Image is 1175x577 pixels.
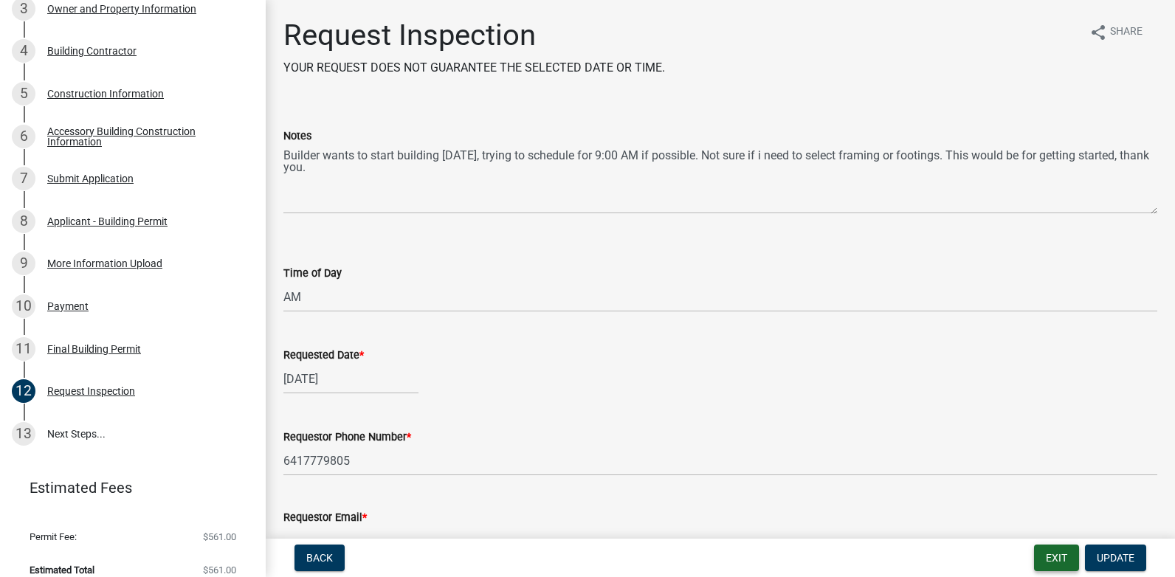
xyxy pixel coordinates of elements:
span: Back [306,552,333,564]
input: mm/dd/yyyy [283,364,418,394]
div: 9 [12,252,35,275]
button: Exit [1034,545,1079,571]
div: More Information Upload [47,258,162,269]
div: Applicant - Building Permit [47,216,168,227]
span: Estimated Total [30,565,94,575]
div: 5 [12,82,35,106]
button: shareShare [1078,18,1154,46]
span: Permit Fee: [30,532,77,542]
a: Estimated Fees [12,473,242,502]
label: Requestor Phone Number [283,432,411,443]
label: Time of Day [283,269,342,279]
div: Request Inspection [47,386,135,396]
div: Submit Application [47,173,134,184]
span: Share [1110,24,1143,41]
div: 12 [12,379,35,403]
label: Requested Date [283,350,364,361]
span: Update [1097,552,1134,564]
div: 6 [12,125,35,148]
div: Owner and Property Information [47,4,196,14]
label: Notes [283,131,311,142]
button: Update [1085,545,1146,571]
div: 8 [12,210,35,233]
div: 13 [12,422,35,446]
div: Accessory Building Construction Information [47,126,242,147]
h1: Request Inspection [283,18,665,53]
div: Building Contractor [47,46,137,56]
div: Payment [47,301,89,311]
div: 7 [12,167,35,190]
div: 11 [12,337,35,361]
button: Back [294,545,345,571]
label: Requestor Email [283,513,367,523]
span: $561.00 [203,565,236,575]
div: Construction Information [47,89,164,99]
span: $561.00 [203,532,236,542]
div: 10 [12,294,35,318]
p: YOUR REQUEST DOES NOT GUARANTEE THE SELECTED DATE OR TIME. [283,59,665,77]
div: 4 [12,39,35,63]
div: Final Building Permit [47,344,141,354]
i: share [1089,24,1107,41]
